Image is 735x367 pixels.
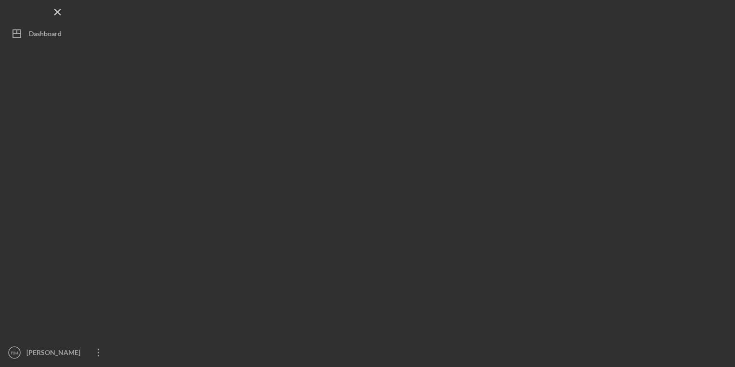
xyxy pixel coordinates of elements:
[24,343,87,365] div: [PERSON_NAME]
[5,343,111,362] button: RM[PERSON_NAME]
[5,24,111,43] button: Dashboard
[11,350,18,355] text: RM
[29,24,62,46] div: Dashboard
